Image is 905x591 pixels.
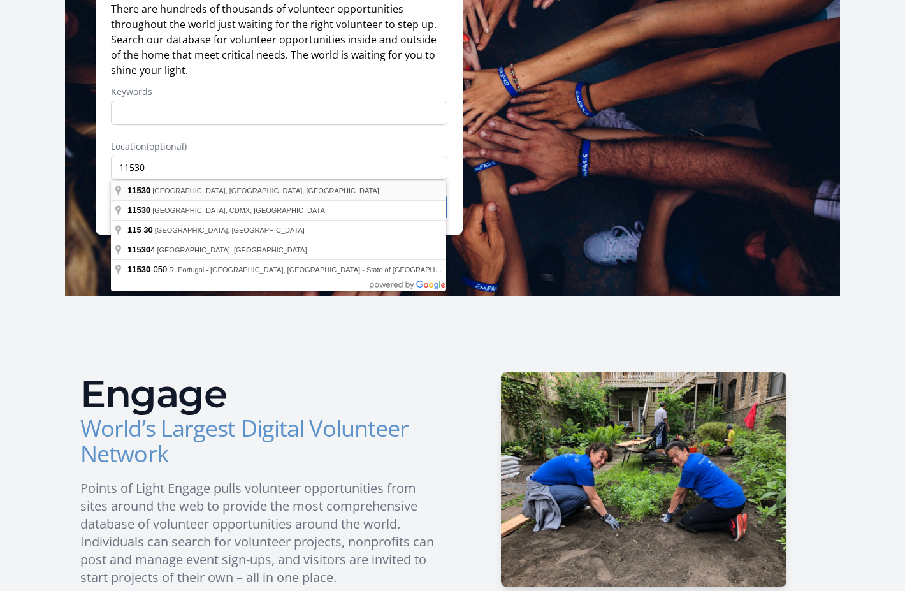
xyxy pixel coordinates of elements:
[127,265,150,274] span: 11530
[152,187,379,194] span: [GEOGRAPHIC_DATA], [GEOGRAPHIC_DATA], [GEOGRAPHIC_DATA]
[127,245,150,254] span: 11530
[80,479,442,587] p: Points of Light Engage pulls volunteer opportunities from sites around the web to provide the mos...
[127,205,150,215] span: 11530
[127,186,150,195] span: 11530
[147,140,187,152] span: (optional)
[152,207,327,214] span: [GEOGRAPHIC_DATA], CDMX, [GEOGRAPHIC_DATA]
[80,416,442,467] h3: World’s Largest Digital Volunteer Network
[111,156,447,180] input: Enter a location
[80,375,442,413] h2: Engage
[169,266,542,274] span: R. Portugal - [GEOGRAPHIC_DATA], [GEOGRAPHIC_DATA] - State of [GEOGRAPHIC_DATA], [GEOGRAPHIC_DATA]
[501,372,786,587] img: HCSC-H_1.JPG
[155,226,305,234] span: [GEOGRAPHIC_DATA], [GEOGRAPHIC_DATA]
[157,246,307,254] span: [GEOGRAPHIC_DATA], [GEOGRAPHIC_DATA]
[127,225,153,235] span: 115 30
[111,1,447,78] p: There are hundreds of thousands of volunteer opportunities throughout the world just waiting for ...
[127,265,169,274] span: -050
[127,245,157,254] span: 4
[111,85,447,98] label: Keywords
[111,140,447,153] label: Location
